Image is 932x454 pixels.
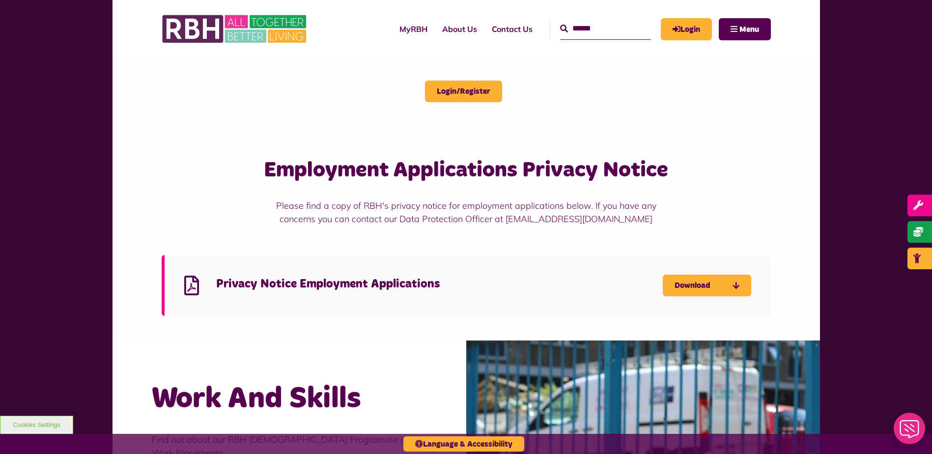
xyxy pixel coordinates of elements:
[425,81,502,102] a: Login/Register
[435,16,484,42] a: About Us
[719,18,771,40] button: Navigation
[216,277,663,292] h4: Privacy Notice Employment Applications
[888,410,932,454] iframe: Netcall Web Assistant for live chat
[152,380,427,418] h2: Work And Skills
[162,10,309,48] img: RBH
[739,26,759,33] span: Menu
[392,16,435,42] a: MyRBH
[663,275,751,296] a: Download Privacy Notice Employment Applications
[661,18,712,40] a: MyRBH
[263,156,669,184] h3: Employment Applications Privacy Notice
[263,199,669,226] p: Please find a copy of RBH's privacy notice for employment applications below. If you have any con...
[484,16,540,42] a: Contact Us
[403,436,524,452] button: Language & Accessibility
[560,18,651,39] input: Search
